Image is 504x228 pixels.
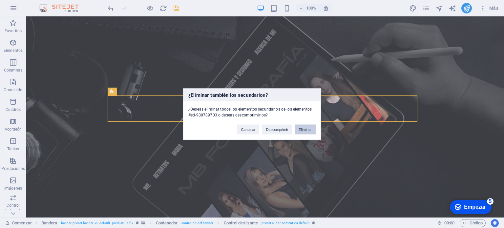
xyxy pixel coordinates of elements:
[183,89,321,101] h3: ¿Eliminar también los secundarios?
[262,124,292,134] button: Descomprimir
[11,3,53,17] div: Empezar Quedan 5 elementos, 0 % completado
[51,2,53,7] font: 5
[241,127,255,131] font: Cancelar
[26,7,48,13] font: Empezar
[295,124,316,134] button: Eliminar
[237,124,259,134] button: Cancelar
[183,101,321,118] div: ¿Deseas eliminar todos los elementos secundarios de los elementos #ed-900789703 o deseas descompr...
